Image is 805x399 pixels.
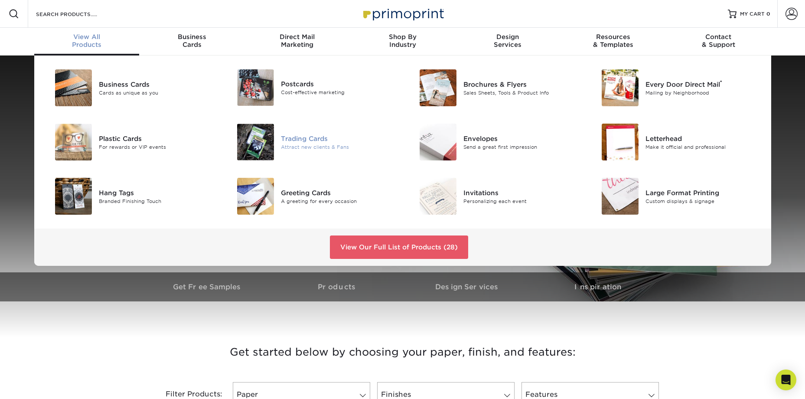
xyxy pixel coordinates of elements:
div: & Support [666,33,771,49]
div: Personalizing each event [463,197,578,205]
a: BusinessCards [139,28,244,56]
div: A greeting for every occasion [281,197,396,205]
div: Cards as unique as you [99,89,214,96]
span: Shop By [350,33,455,41]
div: Custom displays & signage [645,197,760,205]
div: Invitations [463,188,578,197]
div: Products [34,33,140,49]
img: Primoprint [359,4,446,23]
input: SEARCH PRODUCTS..... [35,9,120,19]
div: Greeting Cards [281,188,396,197]
a: Invitations Invitations Personalizing each event [409,174,579,218]
sup: ® [720,79,722,85]
div: Branded Finishing Touch [99,197,214,205]
div: Cost-effective marketing [281,89,396,96]
div: Hang Tags [99,188,214,197]
img: Trading Cards [237,124,274,160]
div: Make it official and professional [645,143,760,150]
a: Hang Tags Hang Tags Branded Finishing Touch [45,174,214,218]
div: Plastic Cards [99,134,214,143]
div: For rewards or VIP events [99,143,214,150]
div: Services [455,33,561,49]
span: MY CART [740,10,765,18]
img: Letterhead [602,124,639,160]
div: Mailing by Neighborhood [645,89,760,96]
a: Letterhead Letterhead Make it official and professional [591,120,761,164]
a: DesignServices [455,28,561,56]
span: 0 [766,11,770,17]
div: Large Format Printing [645,188,760,197]
a: Every Door Direct Mail Every Door Direct Mail® Mailing by Neighborhood [591,66,761,110]
a: Envelopes Envelopes Send a great first impression [409,120,579,164]
img: Plastic Cards [55,124,92,160]
div: & Templates [561,33,666,49]
a: Contact& Support [666,28,771,56]
img: Greeting Cards [237,178,274,215]
img: Envelopes [420,124,456,160]
span: Resources [561,33,666,41]
div: Postcards [281,79,396,89]
span: Direct Mail [244,33,350,41]
a: Plastic Cards Plastic Cards For rewards or VIP events [45,120,214,164]
span: Contact [666,33,771,41]
div: Send a great first impression [463,143,578,150]
a: Postcards Postcards Cost-effective marketing [227,66,396,109]
img: Large Format Printing [602,178,639,215]
a: Business Cards Business Cards Cards as unique as you [45,66,214,110]
iframe: Google Customer Reviews [2,373,74,396]
a: Trading Cards Trading Cards Attract new clients & Fans [227,120,396,164]
a: Direct MailMarketing [244,28,350,56]
div: Letterhead [645,134,760,143]
img: Business Cards [55,69,92,106]
span: Business [139,33,244,41]
div: Sales Sheets, Tools & Product Info [463,89,578,96]
img: Hang Tags [55,178,92,215]
div: Business Cards [99,79,214,89]
div: Trading Cards [281,134,396,143]
span: Design [455,33,561,41]
h3: Get started below by choosing your paper, finish, and features: [149,333,656,372]
span: View All [34,33,140,41]
a: Shop ByIndustry [350,28,455,56]
img: Brochures & Flyers [420,69,456,106]
div: Every Door Direct Mail [645,79,760,89]
div: Industry [350,33,455,49]
a: Brochures & Flyers Brochures & Flyers Sales Sheets, Tools & Product Info [409,66,579,110]
a: View AllProducts [34,28,140,56]
div: Attract new clients & Fans [281,143,396,150]
a: Resources& Templates [561,28,666,56]
div: Cards [139,33,244,49]
img: Invitations [420,178,456,215]
div: Open Intercom Messenger [776,370,796,390]
a: View Our Full List of Products (28) [330,235,468,259]
a: Large Format Printing Large Format Printing Custom displays & signage [591,174,761,218]
a: Greeting Cards Greeting Cards A greeting for every occasion [227,174,396,218]
img: Every Door Direct Mail [602,69,639,106]
img: Postcards [237,69,274,106]
div: Marketing [244,33,350,49]
div: Envelopes [463,134,578,143]
div: Brochures & Flyers [463,79,578,89]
